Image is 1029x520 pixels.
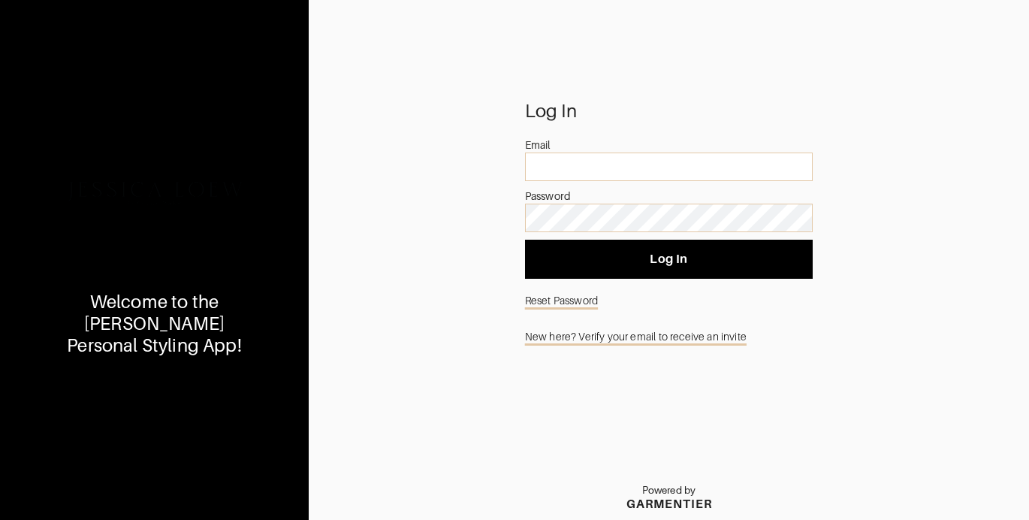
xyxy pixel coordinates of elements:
[537,252,801,267] span: Log In
[65,104,245,284] img: G3TseS7edT2PHUkR9th1p6vc.png
[47,292,261,356] div: Welcome to the [PERSON_NAME] Personal Styling App!
[525,104,813,119] div: Log In
[525,240,813,279] button: Log In
[525,138,813,153] div: Email
[626,497,712,511] div: GARMENTIER
[525,322,813,351] a: New here? Verify your email to receive an invite
[525,189,813,204] div: Password
[525,286,813,315] a: Reset Password
[626,485,712,497] p: Powered by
